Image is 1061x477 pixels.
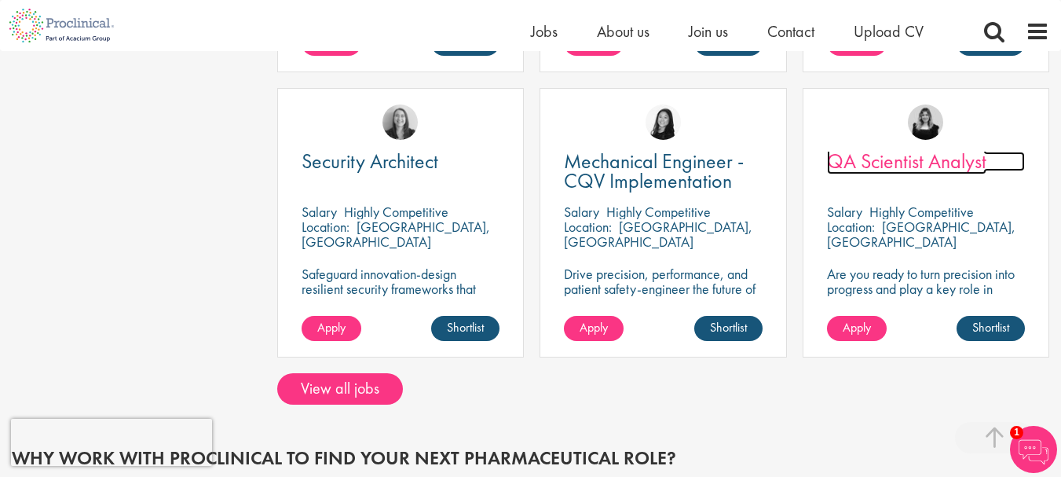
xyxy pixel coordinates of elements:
[277,373,403,405] a: View all jobs
[564,203,599,221] span: Salary
[1010,426,1023,439] span: 1
[302,152,499,171] a: Security Architect
[827,203,862,221] span: Salary
[646,105,681,140] img: Numhom Sudsok
[382,105,418,140] img: Mia Kellerman
[11,419,212,466] iframe: reCAPTCHA
[843,319,871,336] span: Apply
[302,266,499,326] p: Safeguard innovation-design resilient security frameworks that protect life-changing pharmaceutic...
[827,266,1025,326] p: Are you ready to turn precision into progress and play a key role in shaping the future of pharma...
[564,218,612,236] span: Location:
[564,218,752,251] p: [GEOGRAPHIC_DATA], [GEOGRAPHIC_DATA]
[827,218,1015,251] p: [GEOGRAPHIC_DATA], [GEOGRAPHIC_DATA]
[689,21,728,42] a: Join us
[827,218,875,236] span: Location:
[302,203,337,221] span: Salary
[606,203,711,221] p: Highly Competitive
[317,319,346,336] span: Apply
[344,203,448,221] p: Highly Competitive
[580,319,608,336] span: Apply
[431,316,499,341] a: Shortlist
[854,21,924,42] a: Upload CV
[531,21,558,42] a: Jobs
[564,316,624,341] a: Apply
[827,152,1025,171] a: QA Scientist Analyst
[564,152,762,191] a: Mechanical Engineer - CQV Implementation
[302,148,438,174] span: Security Architect
[869,203,974,221] p: Highly Competitive
[827,148,986,174] span: QA Scientist Analyst
[302,316,361,341] a: Apply
[302,218,349,236] span: Location:
[957,316,1025,341] a: Shortlist
[694,316,763,341] a: Shortlist
[767,21,814,42] a: Contact
[908,105,943,140] img: Molly Colclough
[302,218,490,251] p: [GEOGRAPHIC_DATA], [GEOGRAPHIC_DATA]
[827,316,887,341] a: Apply
[564,148,744,194] span: Mechanical Engineer - CQV Implementation
[564,266,762,311] p: Drive precision, performance, and patient safety-engineer the future of pharma with CQV excellence.
[597,21,649,42] a: About us
[12,446,676,470] span: Why work with Proclinical to find your next pharmaceutical role?
[1010,426,1057,473] img: Chatbot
